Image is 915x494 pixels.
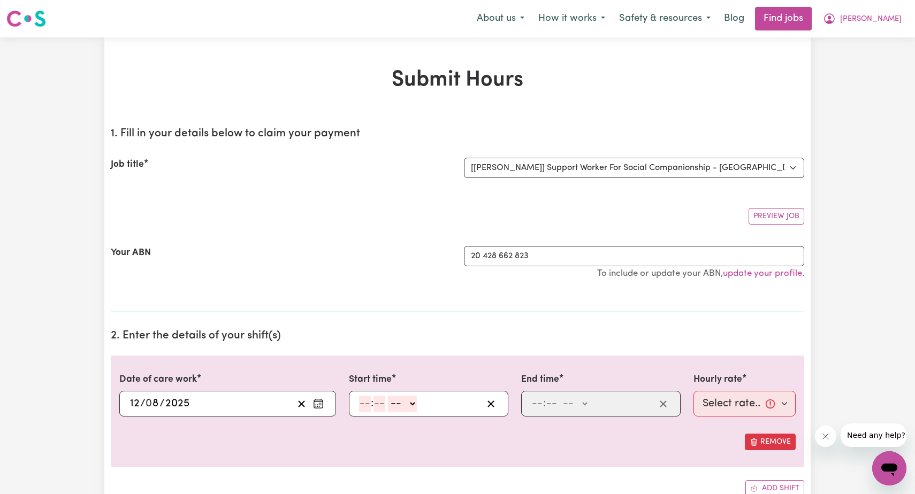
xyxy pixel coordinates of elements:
iframe: Button to launch messaging window [872,451,906,485]
input: -- [531,396,543,412]
button: Enter the date of care work [310,396,327,412]
button: Safety & resources [612,7,718,30]
input: -- [146,396,159,412]
button: Clear date [293,396,310,412]
button: Preview Job [749,208,804,225]
label: Hourly rate [693,373,742,387]
a: Careseekers logo [6,6,46,31]
input: -- [359,396,371,412]
iframe: Message from company [841,423,906,447]
small: To include or update your ABN, . [597,269,804,278]
label: Your ABN [111,246,151,260]
span: : [543,398,546,410]
label: Job title [111,158,144,172]
span: / [159,398,165,410]
label: End time [521,373,559,387]
iframe: Close message [815,426,836,447]
button: Remove this shift [745,434,796,450]
span: 0 [146,398,152,409]
a: update your profile [723,269,802,278]
span: [PERSON_NAME] [840,13,902,25]
img: Careseekers logo [6,9,46,28]
label: Start time [349,373,392,387]
h2: 2. Enter the details of your shift(s) [111,329,804,343]
input: ---- [165,396,190,412]
a: Blog [718,7,751,30]
button: How it works [531,7,612,30]
span: : [371,398,373,410]
button: About us [470,7,531,30]
input: -- [373,396,385,412]
button: My Account [816,7,909,30]
input: -- [546,396,558,412]
span: / [140,398,146,410]
label: Date of care work [119,373,197,387]
h2: 1. Fill in your details below to claim your payment [111,127,804,141]
input: -- [129,396,140,412]
h1: Submit Hours [111,67,804,93]
a: Find jobs [755,7,812,30]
